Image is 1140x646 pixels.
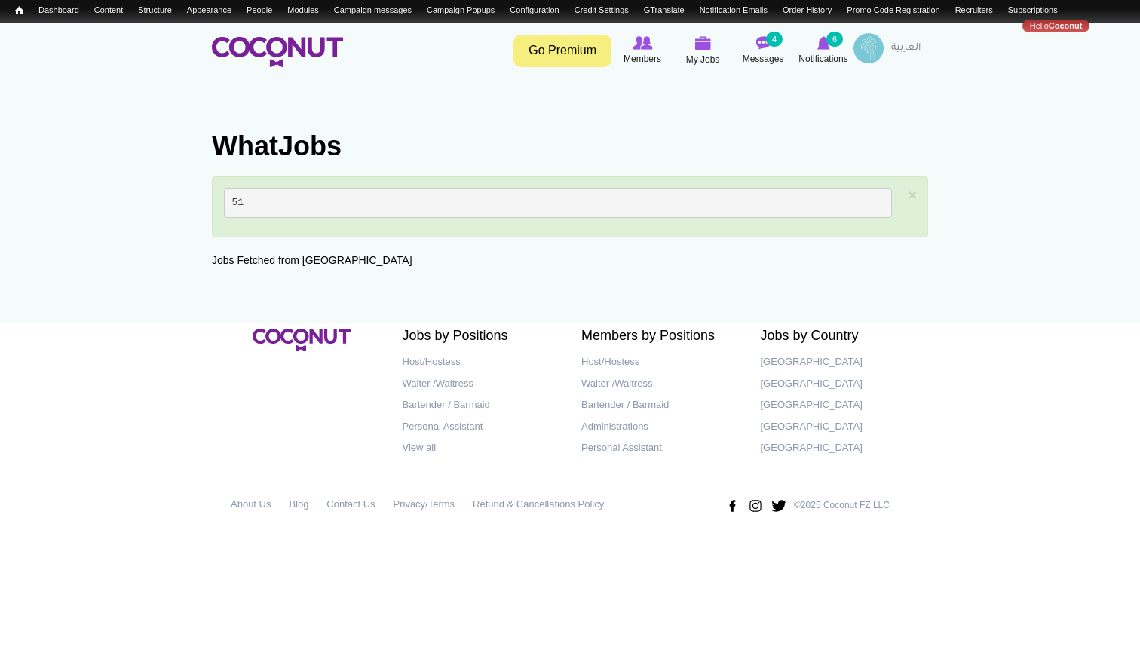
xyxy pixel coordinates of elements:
img: Twitter [771,494,787,518]
a: Log out [1089,20,1132,32]
small: 6 [826,32,843,47]
a: Notification Emails [692,4,775,17]
strong: Coconut [1049,21,1083,30]
img: Messages [755,36,771,50]
img: Facebook [724,494,740,518]
a: Dashboard [31,4,87,17]
a: Personal Assistant [581,437,738,459]
a: Promo Code Registration [839,4,947,17]
img: Browse Members [633,36,652,50]
a: Modules [280,4,326,17]
a: People [239,4,280,17]
img: Coconut [253,329,351,351]
a: My Jobs My Jobs [673,33,733,69]
a: × [908,187,917,203]
a: Administrations [581,416,738,438]
a: Waiter /Waitress [403,373,559,395]
a: Invite Statistics [152,20,222,32]
pre: 51 [224,188,892,219]
a: About Us [231,494,271,516]
small: 4 [766,32,783,47]
a: Configuration [502,4,566,17]
img: My Jobs [694,36,711,50]
a: Contact Us [326,494,375,516]
h1: WhatJobs [212,131,928,161]
a: Reports [107,20,151,32]
img: Notifications [817,36,830,50]
a: Appearance [179,4,239,17]
a: Credit Settings [567,4,636,17]
a: Personal Assistant [403,416,559,438]
a: [GEOGRAPHIC_DATA] [761,394,918,416]
a: Home [8,4,31,18]
a: Structure [130,4,179,17]
h2: Jobs by Country [761,329,918,344]
a: Browse Members Members [612,33,673,68]
a: HelloCoconut [1022,20,1090,32]
a: Messages Messages 4 [733,33,793,68]
a: Order History [775,4,839,17]
a: [GEOGRAPHIC_DATA] [761,437,918,459]
a: [GEOGRAPHIC_DATA] [761,373,918,395]
span: Notifications [798,51,847,66]
a: Content [87,4,130,17]
a: Unsubscribe List [31,20,107,32]
a: Notifications Notifications 6 [793,33,853,68]
a: Recruiters [948,4,1001,17]
a: Blog [289,494,308,516]
a: Subscriptions [1001,4,1065,17]
a: GTranslate [636,4,692,17]
img: Instagram [747,494,764,518]
a: Campaign messages [326,4,419,17]
a: View all [403,437,559,459]
span: Members [624,51,661,66]
h2: Members by Positions [581,329,738,344]
img: Home [212,37,343,67]
span: My Jobs [686,52,720,67]
a: Bartender / Barmaid [581,394,738,416]
h2: Jobs by Positions [403,329,559,344]
span: Home [15,5,23,16]
a: Bartender / Barmaid [403,394,559,416]
a: Host/Hostess [581,351,738,373]
a: Refund & Cancellations Policy [473,494,604,516]
div: Jobs Fetched from [GEOGRAPHIC_DATA] [212,253,928,268]
a: Privacy/Terms [394,494,455,516]
p: ©2025 Coconut FZ LLC [794,499,890,512]
span: Messages [743,51,784,66]
a: Go Premium [513,35,611,67]
a: العربية [884,33,928,63]
a: [GEOGRAPHIC_DATA] [761,416,918,438]
a: Waiter /Waitress [581,373,738,395]
a: Host/Hostess [403,351,559,373]
a: [GEOGRAPHIC_DATA] [761,351,918,373]
a: Campaign Popups [419,4,502,17]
